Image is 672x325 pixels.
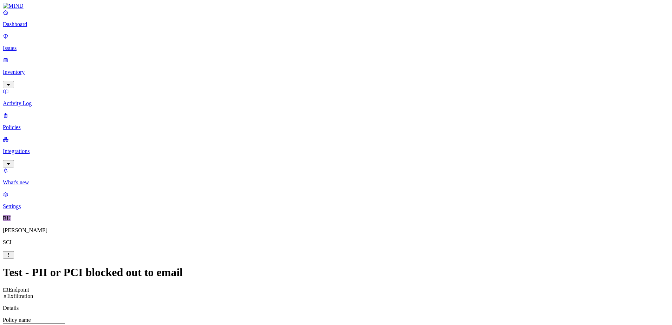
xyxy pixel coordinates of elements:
[3,57,669,87] a: Inventory
[3,203,669,210] p: Settings
[3,136,669,166] a: Integrations
[3,148,669,154] p: Integrations
[3,266,669,279] h1: Test - PII or PCI blocked out to email
[3,239,669,246] p: SCI
[3,21,669,27] p: Dashboard
[3,305,669,311] p: Details
[3,167,669,186] a: What's new
[3,179,669,186] p: What's new
[3,33,669,51] a: Issues
[3,124,669,130] p: Policies
[3,112,669,130] a: Policies
[3,100,669,107] p: Activity Log
[3,215,11,221] span: BU
[3,9,669,27] a: Dashboard
[3,287,669,293] div: Endpoint
[3,227,669,234] p: [PERSON_NAME]
[3,191,669,210] a: Settings
[3,3,669,9] a: MIND
[3,317,31,323] label: Policy name
[3,88,669,107] a: Activity Log
[3,45,669,51] p: Issues
[3,293,669,299] div: Exfiltration
[3,3,24,9] img: MIND
[3,69,669,75] p: Inventory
